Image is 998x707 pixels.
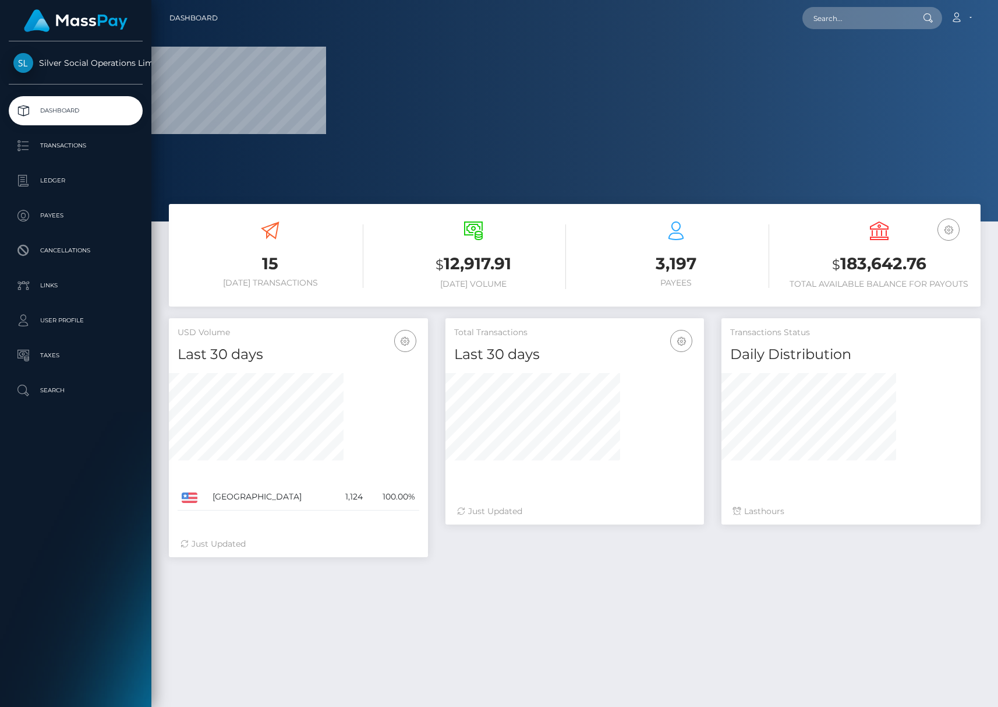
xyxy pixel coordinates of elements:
[9,131,143,160] a: Transactions
[9,201,143,230] a: Payees
[787,252,972,276] h3: 183,642.76
[9,96,143,125] a: Dashboard
[381,279,567,289] h6: [DATE] Volume
[802,7,912,29] input: Search...
[13,347,138,364] p: Taxes
[367,484,419,511] td: 100.00%
[832,256,840,273] small: $
[13,137,138,154] p: Transactions
[24,9,128,32] img: MassPay Logo
[13,277,138,294] p: Links
[13,172,138,189] p: Ledger
[181,538,416,550] div: Just Updated
[583,252,769,275] h3: 3,197
[9,236,143,265] a: Cancellations
[436,256,444,273] small: $
[9,376,143,405] a: Search
[13,382,138,399] p: Search
[208,484,334,511] td: [GEOGRAPHIC_DATA]
[787,279,972,289] h6: Total Available Balance for Payouts
[9,306,143,335] a: User Profile
[9,58,143,68] span: Silver Social Operations Limited
[9,341,143,370] a: Taxes
[169,6,218,30] a: Dashboard
[178,327,419,339] h5: USD Volume
[178,278,363,288] h6: [DATE] Transactions
[13,53,33,73] img: Silver Social Operations Limited
[13,242,138,259] p: Cancellations
[457,505,693,518] div: Just Updated
[583,278,769,288] h6: Payees
[334,484,367,511] td: 1,124
[454,344,696,365] h4: Last 30 days
[730,344,972,365] h4: Daily Distribution
[178,344,419,365] h4: Last 30 days
[13,312,138,329] p: User Profile
[9,166,143,195] a: Ledger
[730,327,972,339] h5: Transactions Status
[13,207,138,224] p: Payees
[9,271,143,300] a: Links
[733,505,969,518] div: Last hours
[454,327,696,339] h5: Total Transactions
[178,252,363,275] h3: 15
[381,252,567,276] h3: 12,917.91
[182,493,197,503] img: US.png
[13,102,138,119] p: Dashboard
